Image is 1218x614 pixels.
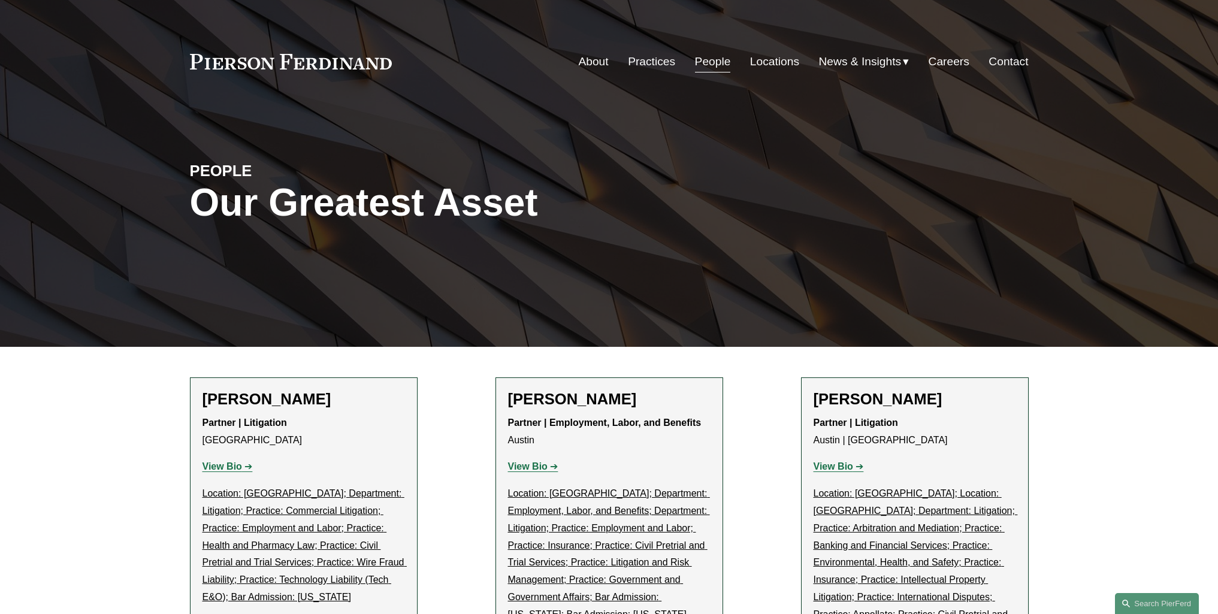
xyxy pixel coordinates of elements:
p: [GEOGRAPHIC_DATA] [203,415,405,449]
strong: View Bio [203,461,242,471]
strong: Partner | Litigation [814,418,898,428]
h2: [PERSON_NAME] [203,390,405,409]
a: About [578,50,608,73]
u: Location: [GEOGRAPHIC_DATA]; Department: Litigation; Practice: Commercial Litigation; Practice: E... [203,488,407,602]
a: View Bio [814,461,864,471]
h2: [PERSON_NAME] [814,390,1016,409]
a: Search this site [1115,593,1199,614]
strong: View Bio [508,461,548,471]
a: Practices [628,50,675,73]
h2: [PERSON_NAME] [508,390,711,409]
span: News & Insights [819,52,902,72]
strong: Partner | Employment, Labor, and Benefits [508,418,702,428]
h4: PEOPLE [190,161,400,180]
strong: View Bio [814,461,853,471]
a: Contact [989,50,1028,73]
a: folder dropdown [819,50,909,73]
h1: Our Greatest Asset [190,181,749,225]
p: Austin | [GEOGRAPHIC_DATA] [814,415,1016,449]
strong: Partner | Litigation [203,418,287,428]
a: Locations [750,50,799,73]
a: Careers [929,50,969,73]
a: View Bio [508,461,558,471]
p: Austin [508,415,711,449]
a: People [695,50,731,73]
a: View Bio [203,461,253,471]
